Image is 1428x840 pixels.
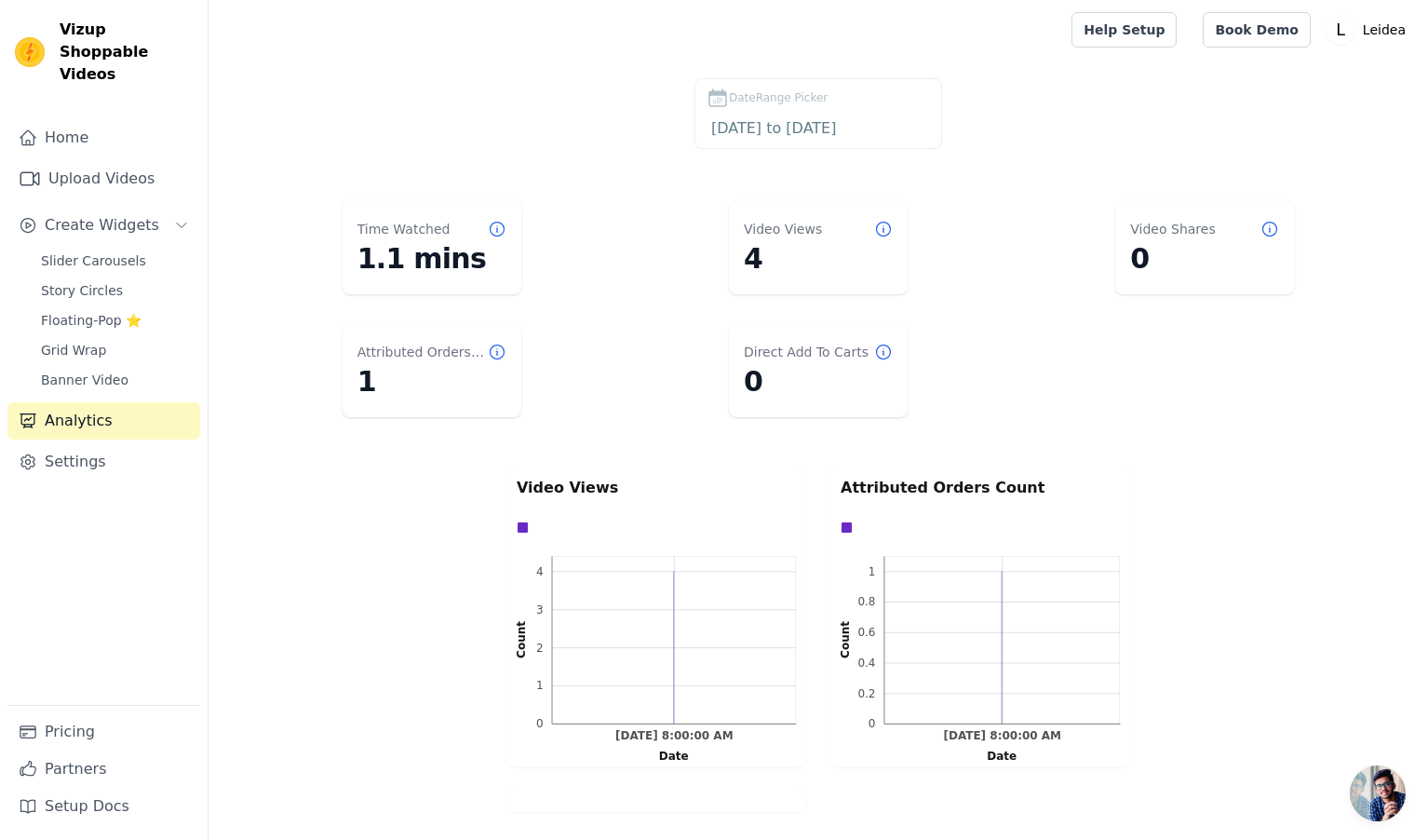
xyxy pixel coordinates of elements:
[1326,13,1413,47] button: L Leidea
[857,626,875,639] text: 0.6
[659,750,689,763] text: Date
[552,724,796,742] g: bottom ticks
[857,557,884,731] g: left ticks
[869,565,876,578] text: 1
[517,477,796,499] p: Video Views
[7,443,200,481] a: Settings
[857,657,875,670] text: 0.4
[857,595,875,608] text: 0.8
[841,477,1120,499] p: Attributed Orders Count
[943,730,1061,743] text: [DATE] 8:00:00 AM
[501,557,552,731] g: left axis
[30,367,200,393] a: Banner Video
[41,341,106,359] span: Grid Wrap
[744,220,822,238] dt: Video Views
[41,251,146,270] span: Slider Carousels
[536,565,544,578] text: 4
[60,19,193,86] span: Vizup Shoppable Videos
[869,717,876,730] text: 0
[7,160,200,197] a: Upload Videos
[536,717,544,730] text: 0
[615,730,734,743] g: Mon Sep 01 2025 08:00:00 GMT+0800 (中国标准时间)
[987,750,1017,763] text: Date
[1130,242,1279,276] dd: 0
[45,214,159,237] span: Create Widgets
[1130,220,1215,238] dt: Video Shares
[41,371,128,389] span: Banner Video
[30,337,200,363] a: Grid Wrap
[943,730,1061,743] g: Mon Sep 01 2025 08:00:00 GMT+0800 (中国标准时间)
[7,402,200,440] a: Analytics
[7,713,200,751] a: Pricing
[1203,12,1310,47] a: Book Demo
[30,278,200,304] a: Story Circles
[515,621,528,658] text: Count
[357,220,451,238] dt: Time Watched
[836,517,1115,538] div: Data groups
[30,307,200,333] a: Floating-Pop ⭐
[839,621,852,658] text: Count
[7,788,200,825] a: Setup Docs
[41,311,141,330] span: Floating-Pop ⭐
[1336,20,1345,39] text: L
[7,207,200,244] button: Create Widgets
[41,281,123,300] span: Story Circles
[357,242,506,276] dd: 1.1 mins
[744,343,869,361] dt: Direct Add To Carts
[30,248,200,274] a: Slider Carousels
[15,37,45,67] img: Vizup
[615,730,734,743] text: [DATE] 8:00:00 AM
[1350,765,1406,821] a: 开放式聊天
[512,517,791,538] div: Data groups
[884,724,1121,742] g: bottom ticks
[7,751,200,788] a: Partners
[536,557,552,731] g: left ticks
[707,116,930,141] input: DateRange Picker
[7,119,200,156] a: Home
[1071,12,1177,47] a: Help Setup
[536,679,544,692] text: 1
[536,603,544,616] text: 3
[357,343,488,361] dt: Attributed Orders Count
[1355,13,1413,47] p: Leidea
[536,642,544,655] text: 2
[857,687,875,700] text: 0.2
[815,557,884,731] g: left axis
[729,89,828,106] span: DateRange Picker
[744,242,893,276] dd: 4
[357,365,506,399] dd: 1
[744,365,893,399] dd: 0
